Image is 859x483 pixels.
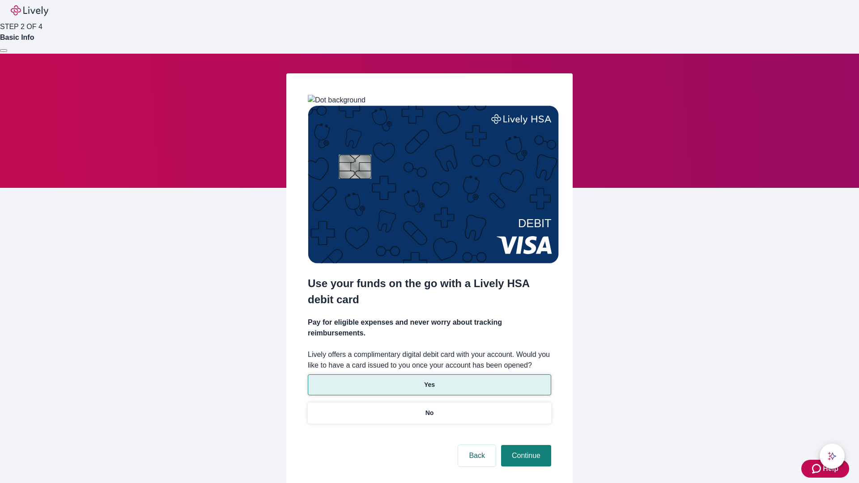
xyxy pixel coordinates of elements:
[308,106,559,263] img: Debit card
[820,444,845,469] button: chat
[424,380,435,390] p: Yes
[501,445,551,466] button: Continue
[308,349,551,371] label: Lively offers a complimentary digital debit card with your account. Would you like to have a card...
[308,275,551,308] h2: Use your funds on the go with a Lively HSA debit card
[823,463,838,474] span: Help
[425,408,434,418] p: No
[308,95,366,106] img: Dot background
[801,460,849,478] button: Zendesk support iconHelp
[458,445,496,466] button: Back
[308,374,551,395] button: Yes
[308,402,551,424] button: No
[828,452,837,461] svg: Lively AI Assistant
[812,463,823,474] svg: Zendesk support icon
[11,5,48,16] img: Lively
[308,317,551,339] h4: Pay for eligible expenses and never worry about tracking reimbursements.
